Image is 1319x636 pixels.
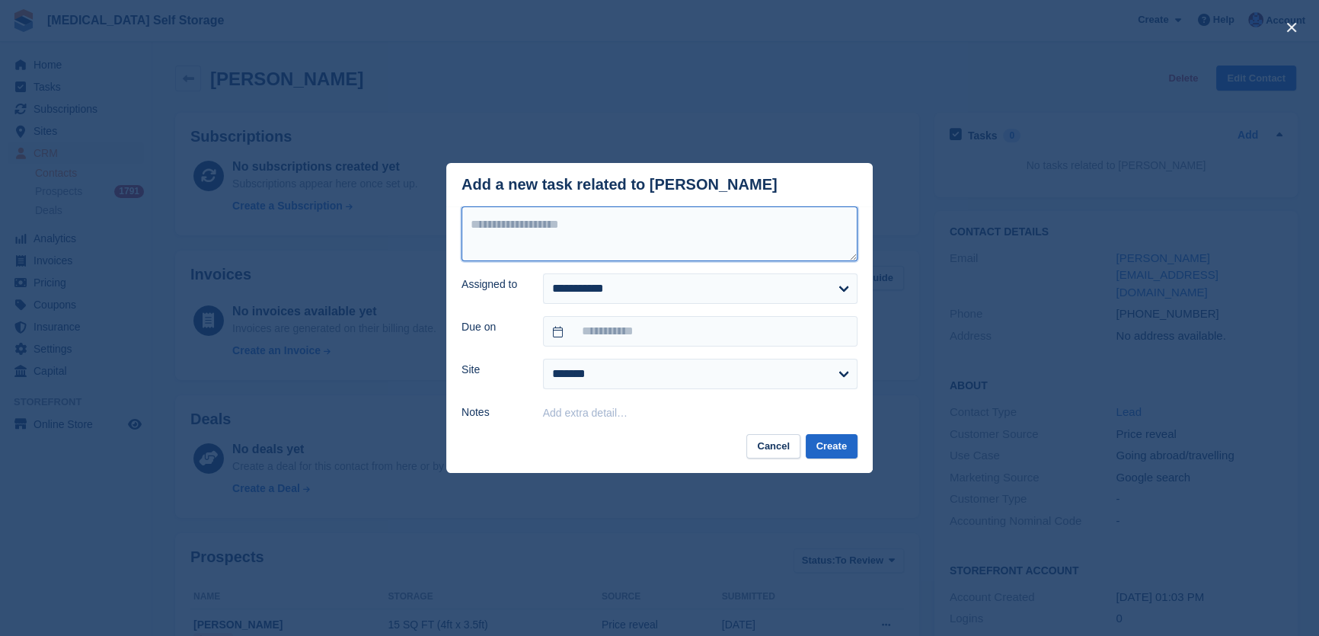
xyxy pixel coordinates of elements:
button: Add extra detail… [543,407,628,419]
button: Create [806,434,858,459]
button: close [1279,15,1304,40]
label: Notes [461,404,525,420]
button: Cancel [746,434,800,459]
label: Assigned to [461,276,525,292]
label: Site [461,362,525,378]
label: Due on [461,319,525,335]
div: Add a new task related to [PERSON_NAME] [461,176,778,193]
